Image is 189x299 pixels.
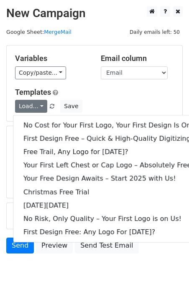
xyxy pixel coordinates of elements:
h2: New Campaign [6,6,183,20]
button: Save [60,100,82,113]
h5: Email column [101,54,174,63]
a: Copy/paste... [15,66,66,79]
iframe: Chat Widget [147,259,189,299]
a: Templates [15,88,51,96]
a: Send [6,238,34,253]
a: Daily emails left: 50 [127,29,183,35]
a: Load... [15,100,47,113]
a: Send Test Email [75,238,138,253]
span: Daily emails left: 50 [127,28,183,37]
a: MergeMail [44,29,72,35]
a: Preview [36,238,73,253]
h5: Variables [15,54,88,63]
small: Google Sheet: [6,29,72,35]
